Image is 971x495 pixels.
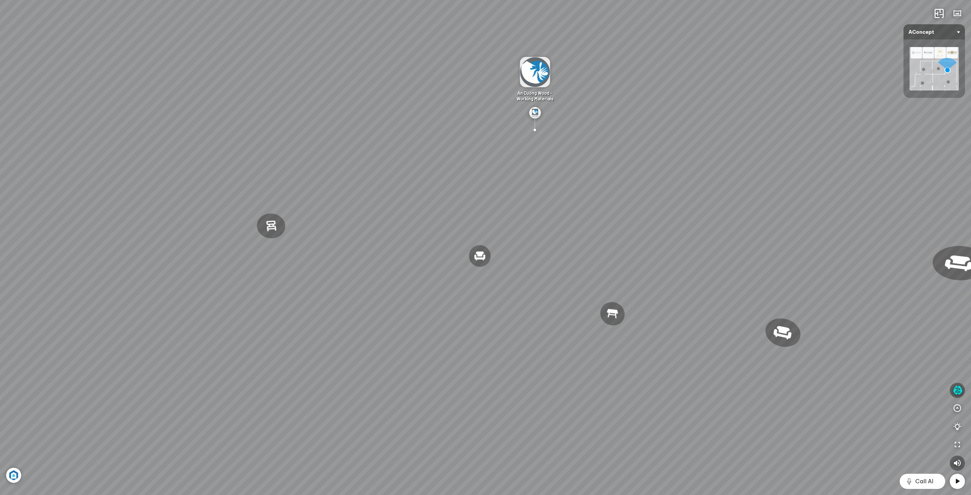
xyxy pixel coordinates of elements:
[529,107,541,119] img: Group_271_UEWYKENUG3M6.png
[520,57,550,87] img: logo_An_Cuong_p_D4EHE666TACD_thumbnail.png
[900,474,945,489] button: Call AI
[517,90,553,101] span: An Cường Wood - Working Materials
[908,24,960,39] span: AConcept
[6,468,21,483] img: Artboard_6_4x_1_F4RHW9YJWHU.jpg
[915,477,933,486] span: Call AI
[910,47,959,90] img: AConcept_CTMHTJT2R6E4.png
